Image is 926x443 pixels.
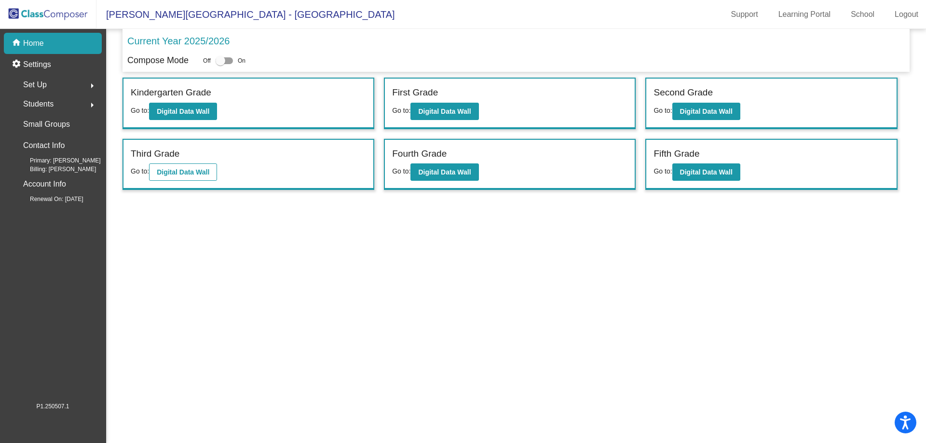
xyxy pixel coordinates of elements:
label: Fourth Grade [392,147,447,161]
b: Digital Data Wall [157,168,209,176]
a: School [843,7,882,22]
a: Support [723,7,766,22]
a: Logout [887,7,926,22]
span: Go to: [392,167,410,175]
span: Go to: [654,107,672,114]
label: Third Grade [131,147,179,161]
b: Digital Data Wall [418,107,471,115]
span: Primary: [PERSON_NAME] [14,156,101,165]
p: Account Info [23,177,66,191]
p: Settings [23,59,51,70]
p: Contact Info [23,139,65,152]
span: Billing: [PERSON_NAME] [14,165,96,174]
span: Go to: [392,107,410,114]
p: Small Groups [23,118,70,131]
mat-icon: arrow_right [86,80,98,92]
button: Digital Data Wall [149,103,217,120]
a: Learning Portal [771,7,839,22]
p: Current Year 2025/2026 [127,34,230,48]
span: Off [203,56,211,65]
span: Go to: [131,167,149,175]
span: Go to: [654,167,672,175]
b: Digital Data Wall [680,168,733,176]
span: Set Up [23,78,47,92]
mat-icon: settings [12,59,23,70]
span: On [238,56,245,65]
span: Renewal On: [DATE] [14,195,83,203]
mat-icon: arrow_right [86,99,98,111]
b: Digital Data Wall [418,168,471,176]
span: [PERSON_NAME][GEOGRAPHIC_DATA] - [GEOGRAPHIC_DATA] [96,7,395,22]
mat-icon: home [12,38,23,49]
span: Go to: [131,107,149,114]
b: Digital Data Wall [680,107,733,115]
b: Digital Data Wall [157,107,209,115]
label: First Grade [392,86,438,100]
label: Second Grade [654,86,713,100]
label: Fifth Grade [654,147,699,161]
button: Digital Data Wall [672,103,740,120]
button: Digital Data Wall [672,163,740,181]
p: Compose Mode [127,54,189,67]
button: Digital Data Wall [410,103,478,120]
button: Digital Data Wall [149,163,217,181]
label: Kindergarten Grade [131,86,211,100]
p: Home [23,38,44,49]
button: Digital Data Wall [410,163,478,181]
span: Students [23,97,54,111]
